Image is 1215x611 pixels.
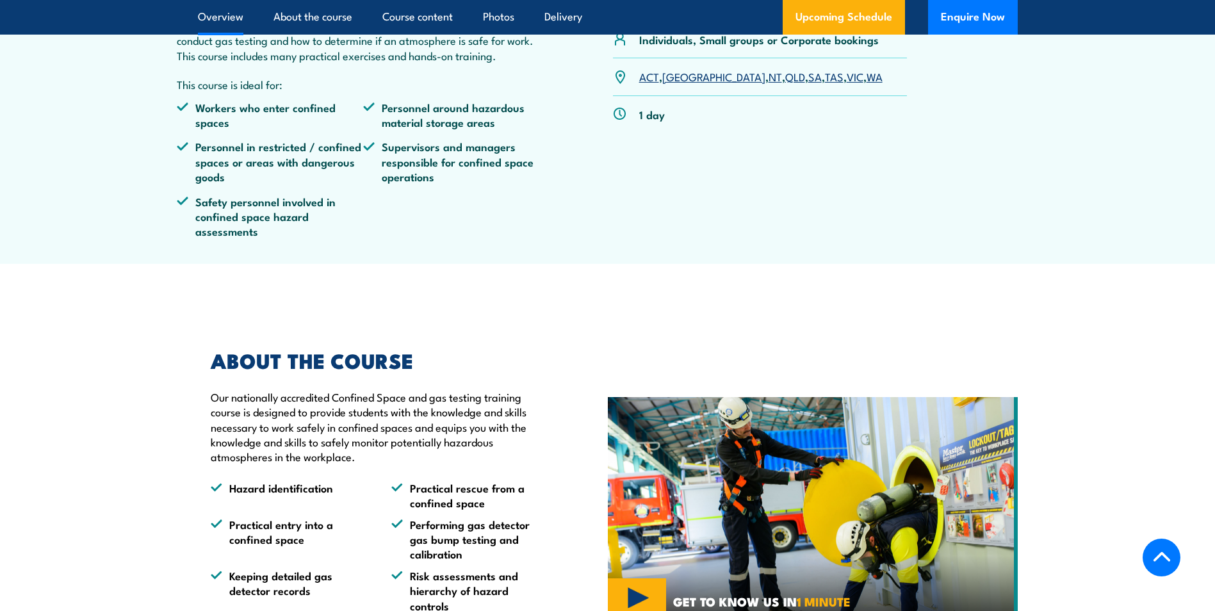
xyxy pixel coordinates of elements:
p: Individuals, Small groups or Corporate bookings [639,32,879,47]
a: QLD [785,69,805,84]
li: Workers who enter confined spaces [177,100,364,130]
span: GET TO KNOW US IN [673,596,851,607]
li: Safety personnel involved in confined space hazard assessments [177,194,364,239]
a: WA [867,69,883,84]
p: , , , , , , , [639,69,883,84]
li: Supervisors and managers responsible for confined space operations [363,139,550,184]
p: 1 day [639,107,665,122]
li: Hazard identification [211,480,368,510]
li: Personnel in restricted / confined spaces or areas with dangerous goods [177,139,364,184]
a: NT [769,69,782,84]
a: [GEOGRAPHIC_DATA] [662,69,765,84]
p: Our nationally accredited Confined Space and gas testing training course is designed to provide s... [211,389,549,464]
a: ACT [639,69,659,84]
p: This course is ideal for: [177,77,551,92]
h2: ABOUT THE COURSE [211,351,549,369]
li: Practical rescue from a confined space [391,480,549,510]
a: VIC [847,69,863,84]
strong: 1 MINUTE [797,592,851,610]
li: Personnel around hazardous material storage areas [363,100,550,130]
li: Practical entry into a confined space [211,517,368,562]
li: Performing gas detector gas bump testing and calibration [391,517,549,562]
a: SA [808,69,822,84]
a: TAS [825,69,844,84]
